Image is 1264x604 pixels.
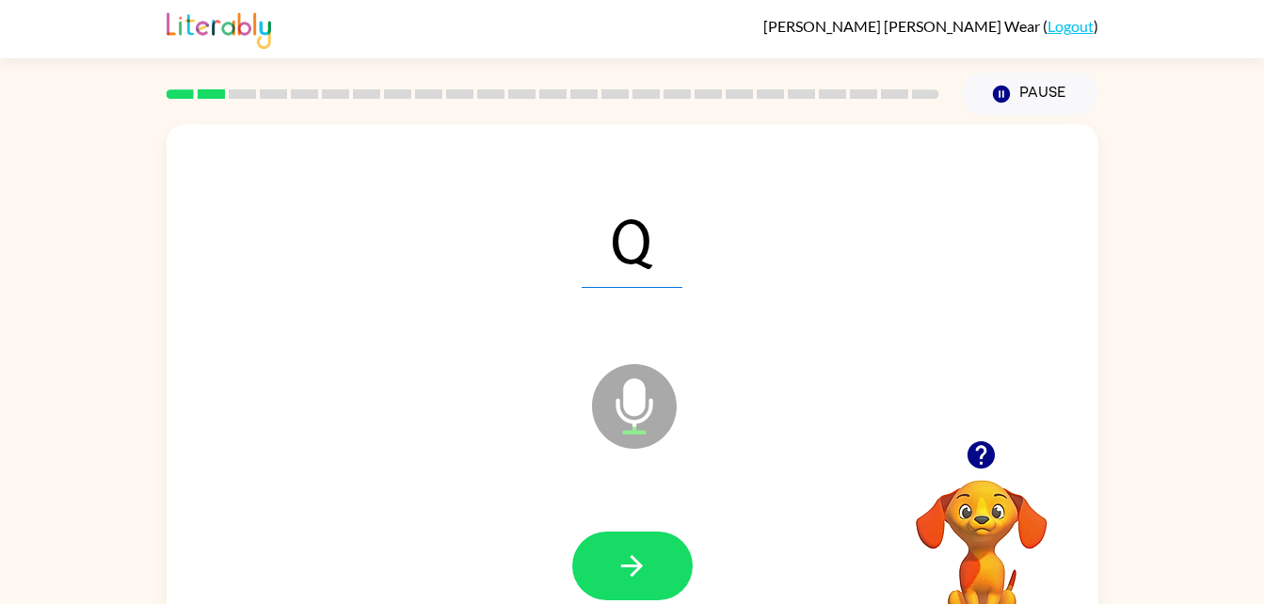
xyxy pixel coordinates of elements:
[167,8,271,49] img: Literably
[763,17,1043,35] span: [PERSON_NAME] [PERSON_NAME] Wear
[582,190,682,288] span: Q
[962,72,1098,116] button: Pause
[1048,17,1094,35] a: Logout
[763,17,1098,35] div: ( )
